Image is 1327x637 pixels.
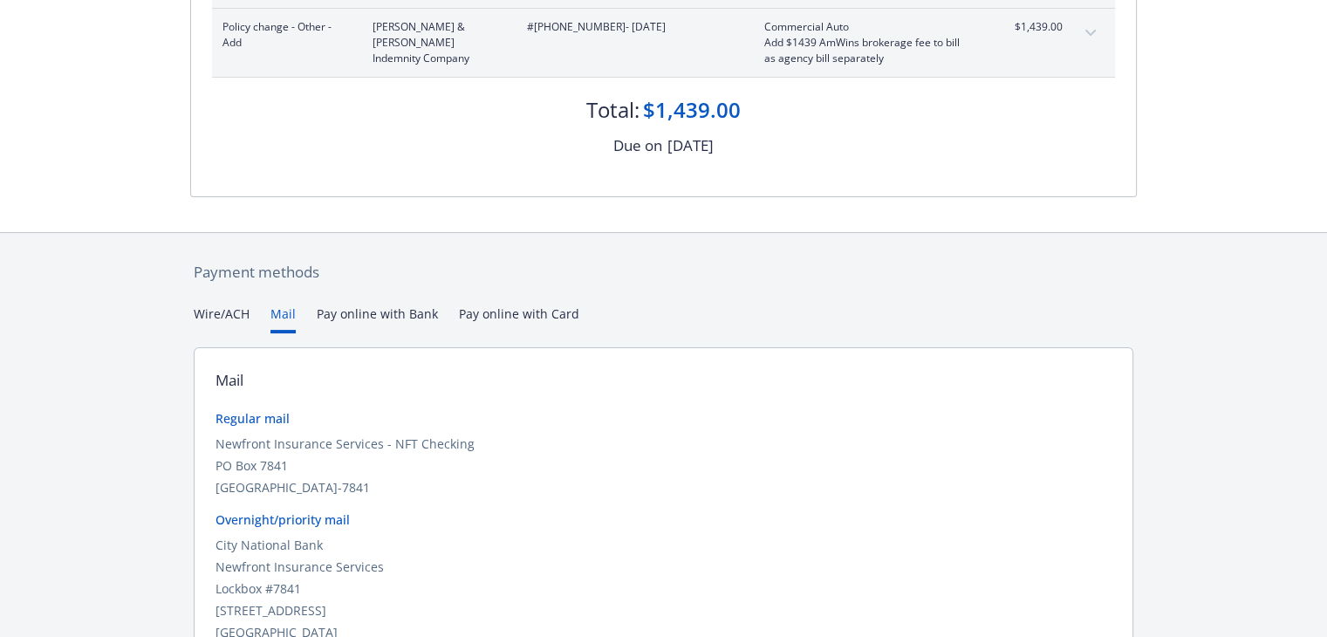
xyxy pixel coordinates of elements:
[215,536,1112,554] div: City National Bank
[215,601,1112,620] div: [STREET_ADDRESS]
[764,19,969,35] span: Commercial Auto
[459,305,579,333] button: Pay online with Card
[667,134,714,157] div: [DATE]
[997,19,1063,35] span: $1,439.00
[373,19,499,66] span: [PERSON_NAME] & [PERSON_NAME] Indemnity Company
[613,134,662,157] div: Due on
[586,95,640,125] div: Total:
[194,261,1133,284] div: Payment methods
[764,19,969,66] span: Commercial AutoAdd $1439 AmWins brokerage fee to bill as agency bill separately
[215,369,243,392] div: Mail
[317,305,438,333] button: Pay online with Bank
[270,305,296,333] button: Mail
[212,9,1115,77] div: Policy change - Other - Add[PERSON_NAME] & [PERSON_NAME] Indemnity Company#[PHONE_NUMBER]- [DATE]...
[527,19,736,35] span: #[PHONE_NUMBER] - [DATE]
[764,35,969,66] span: Add $1439 AmWins brokerage fee to bill as agency bill separately
[643,95,741,125] div: $1,439.00
[215,435,1112,453] div: Newfront Insurance Services - NFT Checking
[215,409,1112,428] div: Regular mail
[222,19,345,51] span: Policy change - Other - Add
[215,510,1112,529] div: Overnight/priority mail
[194,305,250,333] button: Wire/ACH
[215,579,1112,598] div: Lockbox #7841
[215,456,1112,475] div: PO Box 7841
[215,558,1112,576] div: Newfront Insurance Services
[215,478,1112,497] div: [GEOGRAPHIC_DATA]-7841
[1077,19,1105,47] button: expand content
